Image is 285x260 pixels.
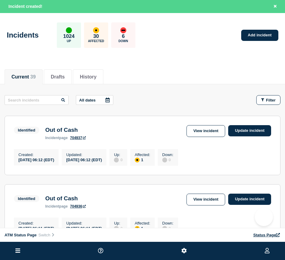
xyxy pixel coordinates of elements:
[45,204,59,208] span: incident
[18,221,54,225] p: Created :
[162,225,173,231] div: 0
[93,33,99,39] p: 30
[241,30,278,41] a: Add incident
[135,152,150,157] p: Affected :
[114,157,122,162] div: 0
[51,74,65,80] button: Drafts
[114,158,119,162] div: disabled
[266,98,276,102] span: Filter
[76,95,113,105] button: All dates
[66,27,72,33] div: up
[14,127,39,134] span: Identified
[186,194,225,205] a: View incident
[45,195,86,202] h3: Out of Cash
[18,152,54,157] p: Created :
[162,158,167,162] div: disabled
[253,233,280,237] a: Status Page
[256,95,280,105] button: Filter
[186,125,225,137] a: View incident
[14,195,39,202] span: Identified
[45,136,59,140] span: incident
[67,39,71,43] p: Up
[114,152,122,157] p: Up :
[45,127,86,133] h3: Out of Cash
[66,221,102,225] p: Updated :
[114,226,119,231] div: disabled
[80,74,96,80] button: History
[228,125,271,136] a: Update incident
[88,39,104,43] p: Affected
[18,225,54,231] div: [DATE] 06:11 (EDT)
[5,233,37,237] span: ATM Status Page
[135,157,150,162] div: 1
[66,157,102,162] div: [DATE] 06:12 (EDT)
[271,3,279,10] button: Close banner
[63,33,75,39] p: 1024
[8,4,42,9] span: Incident created!
[162,226,167,231] div: disabled
[70,136,86,140] a: 704937
[122,33,125,39] p: 6
[37,232,57,238] button: Switch
[5,95,69,105] input: Search incidents
[93,27,99,33] div: affected
[118,39,128,43] p: Down
[18,157,54,162] div: [DATE] 06:12 (EDT)
[120,27,126,33] div: down
[11,74,36,80] button: Current 39
[162,152,173,157] p: Down :
[135,221,150,225] p: Affected :
[70,204,86,208] a: 704936
[30,74,36,79] span: 39
[66,225,102,231] div: [DATE] 06:11 (EDT)
[45,204,68,208] p: page
[114,221,122,225] p: Up :
[45,136,68,140] p: page
[255,208,273,226] iframe: Help Scout Beacon - Open
[114,225,122,231] div: 0
[135,226,140,231] div: affected
[135,158,140,162] div: affected
[7,31,39,39] h1: Incidents
[79,98,96,102] p: All dates
[228,194,271,205] a: Update incident
[66,152,102,157] p: Updated :
[162,157,173,162] div: 0
[162,221,173,225] p: Down :
[135,225,150,231] div: 1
